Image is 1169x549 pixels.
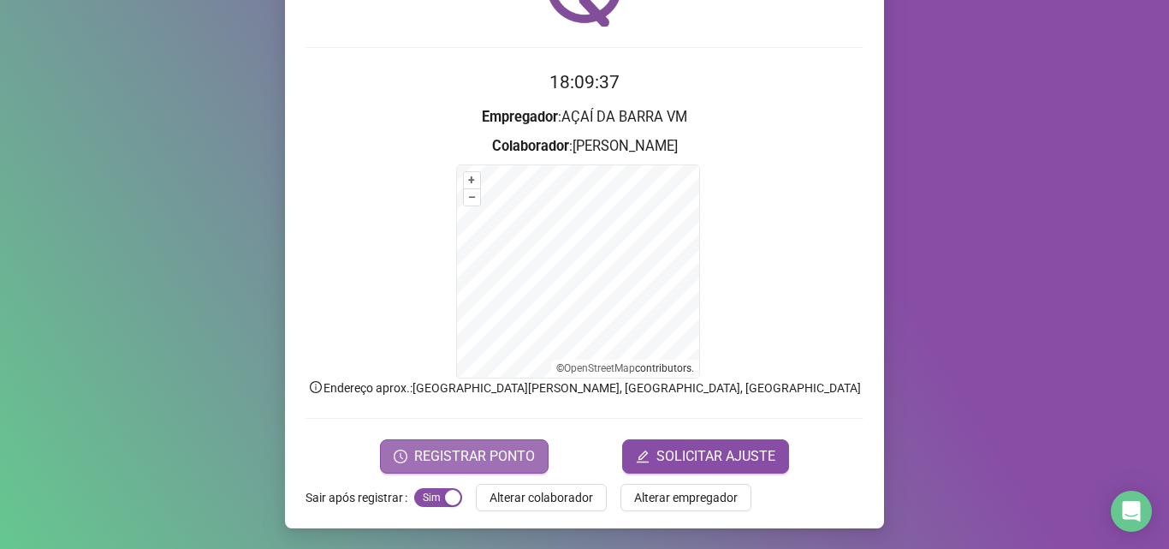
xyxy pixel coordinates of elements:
button: editSOLICITAR AJUSTE [622,439,789,474]
button: Alterar colaborador [476,484,607,511]
time: 18:09:37 [549,72,620,92]
span: edit [636,450,650,463]
span: REGISTRAR PONTO [414,446,535,467]
h3: : AÇAÍ DA BARRA VM [306,106,863,128]
span: SOLICITAR AJUSTE [656,446,775,467]
a: OpenStreetMap [564,362,635,374]
span: Alterar colaborador [490,488,593,507]
strong: Colaborador [492,138,569,154]
span: Alterar empregador [634,488,738,507]
div: Open Intercom Messenger [1111,491,1152,532]
h3: : [PERSON_NAME] [306,135,863,158]
span: info-circle [308,379,323,395]
button: REGISTRAR PONTO [380,439,549,474]
li: © contributors. [556,362,694,374]
span: clock-circle [394,450,407,463]
button: – [464,189,480,206]
label: Sair após registrar [306,484,414,511]
button: + [464,172,480,188]
button: Alterar empregador [620,484,751,511]
p: Endereço aprox. : [GEOGRAPHIC_DATA][PERSON_NAME], [GEOGRAPHIC_DATA], [GEOGRAPHIC_DATA] [306,379,863,397]
strong: Empregador [482,109,558,125]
